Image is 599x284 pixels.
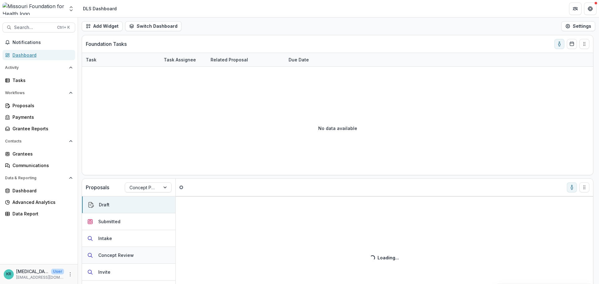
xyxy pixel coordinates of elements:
[2,22,75,32] button: Search...
[12,162,70,169] div: Communications
[83,5,117,12] div: DLS Dashboard
[2,197,75,207] a: Advanced Analytics
[12,125,70,132] div: Grantee Reports
[82,247,175,264] button: Concept Review
[561,21,595,31] button: Settings
[125,21,182,31] button: Switch Dashboard
[82,56,100,63] div: Task
[5,176,66,180] span: Data & Reporting
[285,56,313,63] div: Due Date
[5,91,66,95] span: Workflows
[567,182,577,192] button: toggle-assigned-to-me
[98,269,110,275] div: Invite
[5,139,66,143] span: Contacts
[12,210,70,217] div: Data Report
[12,199,70,205] div: Advanced Analytics
[579,39,589,49] button: Drag
[82,21,123,31] button: Add Widget
[82,230,175,247] button: Intake
[16,275,64,280] p: [EMAIL_ADDRESS][DOMAIN_NAME]
[2,123,75,134] a: Grantee Reports
[285,53,332,66] div: Due Date
[67,2,75,15] button: Open entity switcher
[207,53,285,66] div: Related Proposal
[160,56,200,63] div: Task Assignee
[51,269,64,274] p: User
[82,53,160,66] div: Task
[80,4,119,13] nav: breadcrumb
[82,264,175,281] button: Invite
[99,201,110,208] div: Draft
[584,2,597,15] button: Get Help
[14,25,53,30] span: Search...
[86,184,109,191] p: Proposals
[16,268,49,275] p: [MEDICAL_DATA][PERSON_NAME]
[98,235,112,242] div: Intake
[86,40,127,48] p: Foundation Tasks
[12,52,70,58] div: Dashboard
[554,39,564,49] button: toggle-assigned-to-me
[2,2,64,15] img: Missouri Foundation for Health logo
[2,173,75,183] button: Open Data & Reporting
[207,56,252,63] div: Related Proposal
[82,196,175,213] button: Draft
[2,88,75,98] button: Open Workflows
[82,213,175,230] button: Submitted
[318,125,357,132] p: No data available
[569,2,582,15] button: Partners
[12,102,70,109] div: Proposals
[6,272,11,276] div: Kyra Robinson
[579,182,589,192] button: Drag
[2,160,75,171] a: Communications
[12,114,70,120] div: Payments
[2,185,75,196] a: Dashboard
[12,151,70,157] div: Grantees
[2,37,75,47] button: Notifications
[2,209,75,219] a: Data Report
[2,50,75,60] a: Dashboard
[12,187,70,194] div: Dashboard
[98,218,120,225] div: Submitted
[56,24,71,31] div: Ctrl + K
[5,65,66,70] span: Activity
[2,63,75,73] button: Open Activity
[2,100,75,111] a: Proposals
[2,149,75,159] a: Grantees
[12,40,73,45] span: Notifications
[2,112,75,122] a: Payments
[2,75,75,85] a: Tasks
[160,53,207,66] div: Task Assignee
[66,271,74,278] button: More
[12,77,70,84] div: Tasks
[98,252,134,258] div: Concept Review
[2,136,75,146] button: Open Contacts
[567,39,577,49] button: Calendar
